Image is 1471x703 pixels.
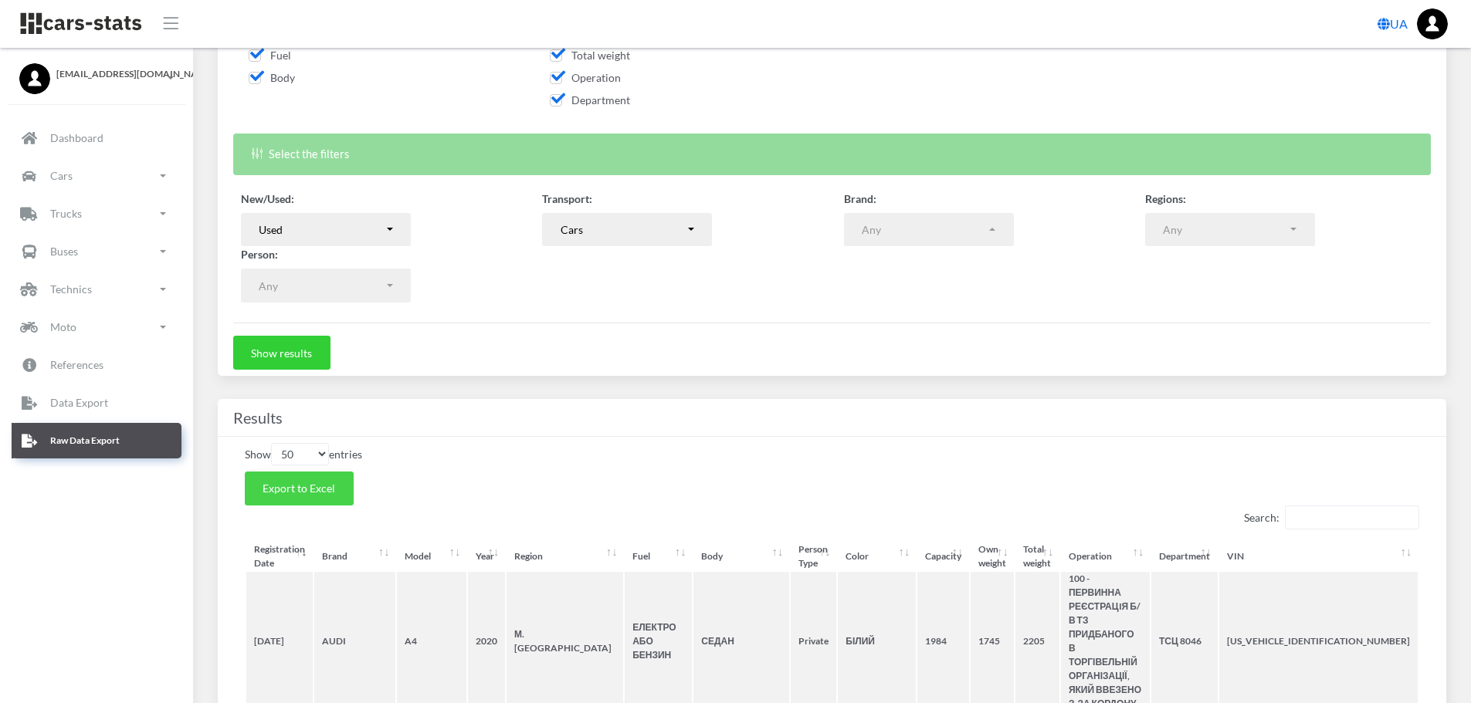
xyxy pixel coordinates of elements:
p: Cars [50,166,73,185]
p: Moto [50,317,76,336]
button: Any [844,213,1014,247]
a: Data Export [12,385,181,421]
a: Moto [12,309,181,345]
th: Model: activate to sort column ascending [397,542,466,570]
label: Search: [1244,505,1419,529]
th: Region: activate to sort column ascending [507,542,623,570]
span: Export to Excel [263,482,335,495]
th: Capacity: activate to sort column ascending [917,542,969,570]
th: Brand: activate to sort column ascending [314,542,395,570]
th: Person Type: activate to sort column ascending [791,542,836,570]
p: References [50,355,103,374]
a: Technics [12,272,181,307]
a: [EMAIL_ADDRESS][DOMAIN_NAME] [19,63,174,81]
th: Own weight: activate to sort column ascending [971,542,1014,570]
input: Search: [1285,505,1419,529]
th: Registration Date: activate to sort column ascending [246,542,313,570]
label: Show entries [245,443,362,465]
a: Cars [12,158,181,194]
p: Data Export [50,393,108,412]
a: Buses [12,234,181,269]
th: Year: activate to sort column ascending [468,542,505,570]
h4: Results [233,405,1431,430]
a: References [12,347,181,383]
button: Any [1145,213,1315,247]
button: Used [241,213,411,247]
th: Body: activate to sort column ascending [693,542,789,570]
div: Any [862,221,987,238]
p: Buses [50,242,78,261]
p: Raw Data Export [50,432,120,449]
span: Department [550,93,630,106]
th: Operation: activate to sort column ascending [1061,542,1150,570]
img: ... [1417,8,1448,39]
img: navbar brand [19,12,143,35]
a: UA [1371,8,1414,39]
th: Fuel: activate to sort column ascending [625,542,692,570]
div: Cars [561,221,686,238]
span: Body [249,71,295,84]
span: Fuel [249,49,291,62]
label: Transport: [542,191,592,207]
label: Brand: [844,191,876,207]
th: Total weight: activate to sort column ascending [1015,542,1059,570]
label: Person: [241,246,278,262]
span: Total weight [550,49,630,62]
div: Select the filters [233,134,1431,174]
a: Dashboard [12,120,181,156]
a: Raw Data Export [12,423,181,458]
p: Dashboard [50,128,103,147]
a: Trucks [12,196,181,232]
div: Used [259,221,384,238]
select: Showentries [271,443,329,465]
button: Export to Excel [245,471,354,505]
button: Any [241,269,411,302]
div: Any [259,278,384,294]
p: Trucks [50,204,82,223]
p: Technics [50,279,92,299]
span: Operation [550,71,621,84]
div: Any [1163,221,1288,238]
label: Regions: [1145,191,1186,207]
th: Department: activate to sort column ascending [1151,542,1218,570]
th: Color: activate to sort column ascending [838,542,916,570]
button: Cars [542,213,712,247]
label: New/Used: [241,191,294,207]
button: Show results [233,336,330,370]
th: VIN: activate to sort column ascending [1219,542,1418,570]
span: [EMAIL_ADDRESS][DOMAIN_NAME] [56,67,174,81]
